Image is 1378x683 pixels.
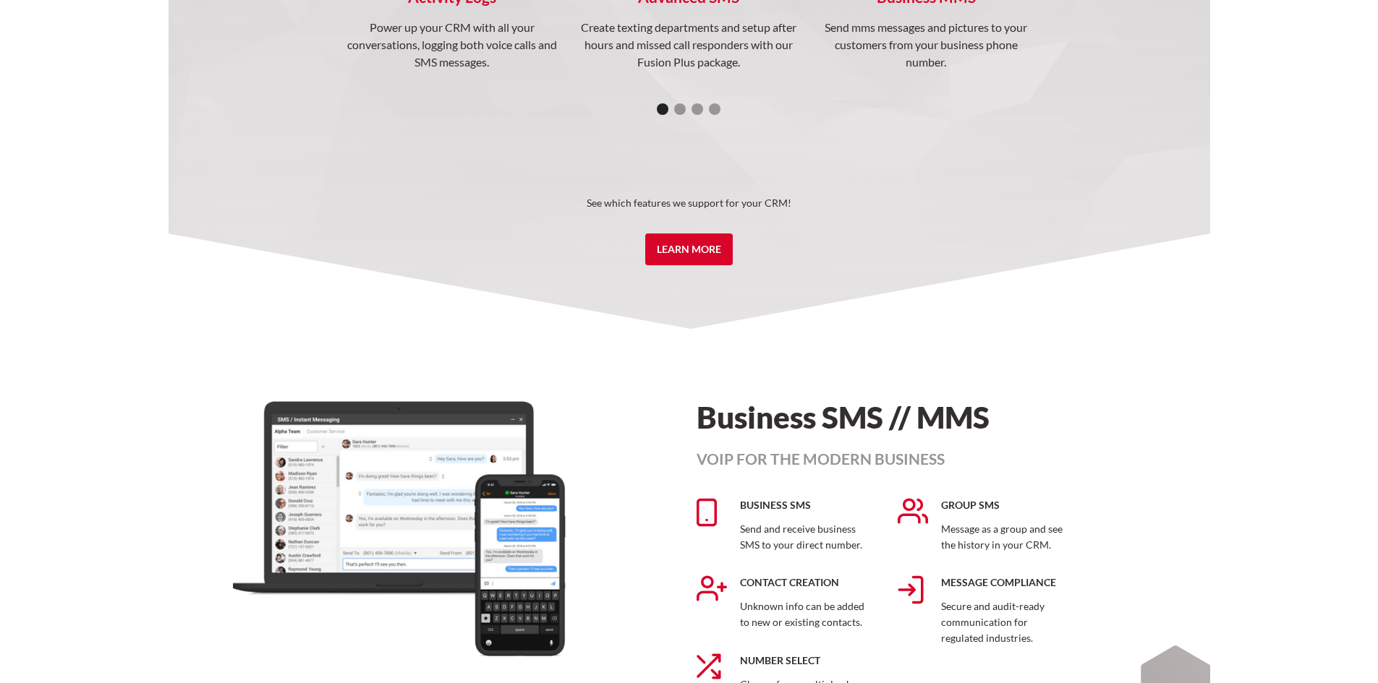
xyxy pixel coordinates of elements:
h5: Number Select [740,653,869,668]
p: Power up your CRM with all your conversations, logging both voice calls and SMS messages. [344,19,561,71]
p: Message as a group and see the history in your CRM. [941,521,1071,552]
h1: Business SMS // MMS [697,401,1100,433]
h5: Contact Creation [740,575,869,590]
p: Unknown info can be added to new or existing contacts. [740,598,869,630]
h5: Group SMS [941,498,1071,512]
h4: Voip For the Modern Business [697,450,1100,468]
a: Learn More [645,233,733,265]
p: Create texting departments and setup after hours and missed call responders with our Fusion Plus ... [580,19,797,71]
div: Show slide 2 of 4 [674,103,686,115]
p: Send and receive business SMS to your direct number. [740,521,869,552]
p: See which features we support for your CRM! [169,194,1210,212]
h5: Business SMS [740,498,869,512]
p: Send mms messages and pictures to your customers from your business phone number. [817,19,1034,71]
div: Show slide 1 of 4 [657,103,668,115]
p: Secure and audit-ready communication for regulated industries. [941,598,1071,645]
h5: Message Compliance [941,575,1071,590]
div: Show slide 3 of 4 [692,103,703,115]
div: Show slide 4 of 4 [709,103,720,115]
